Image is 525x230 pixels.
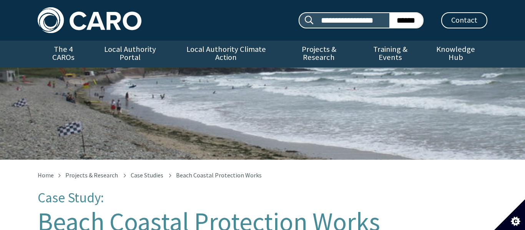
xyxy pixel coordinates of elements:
[65,171,118,179] a: Projects & Research
[494,199,525,230] button: Set cookie preferences
[424,41,487,68] a: Knowledge Hub
[38,7,141,33] img: Caro logo
[38,41,89,68] a: The 4 CAROs
[357,41,424,68] a: Training & Events
[89,41,171,68] a: Local Authority Portal
[441,12,487,28] a: Contact
[171,41,281,68] a: Local Authority Climate Action
[38,190,487,205] p: Case Study:
[131,171,163,179] a: Case Studies
[176,171,262,179] span: Beach Coastal Protection Works
[38,171,54,179] a: Home
[281,41,357,68] a: Projects & Research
